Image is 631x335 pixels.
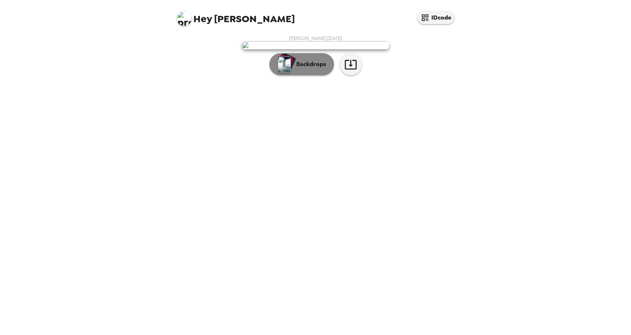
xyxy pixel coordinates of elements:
[177,7,295,24] span: [PERSON_NAME]
[293,60,326,69] p: Backdrops
[242,41,389,49] img: user
[289,35,342,41] span: [PERSON_NAME] , [DATE]
[269,53,334,75] button: Backdrops
[177,11,192,26] img: profile pic
[417,11,454,24] button: IDcode
[193,12,212,25] span: Hey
